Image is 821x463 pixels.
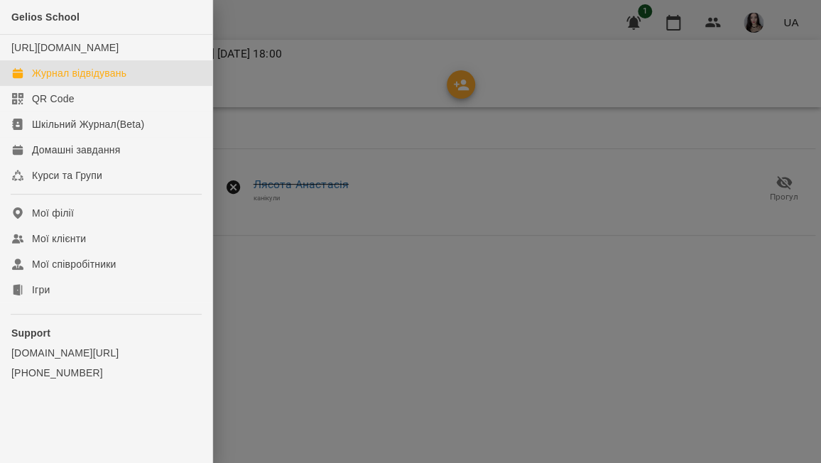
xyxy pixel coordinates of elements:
a: [URL][DOMAIN_NAME] [11,42,119,53]
div: Ігри [32,283,50,297]
div: QR Code [32,92,75,106]
div: Домашні завдання [32,143,120,157]
p: Support [11,326,201,340]
span: Gelios School [11,11,80,23]
div: Мої співробітники [32,257,116,271]
a: [PHONE_NUMBER] [11,366,201,380]
a: [DOMAIN_NAME][URL] [11,346,201,360]
div: Курси та Групи [32,168,102,183]
div: Мої клієнти [32,231,86,246]
div: Журнал відвідувань [32,66,126,80]
div: Мої філії [32,206,74,220]
div: Шкільний Журнал(Beta) [32,117,144,131]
